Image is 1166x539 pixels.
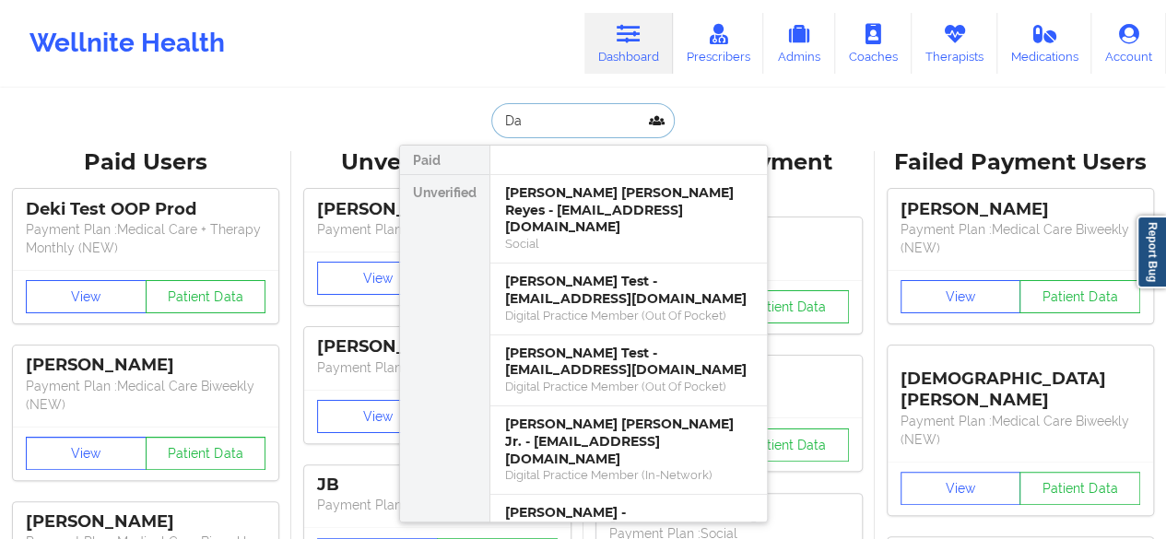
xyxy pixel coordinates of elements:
[317,262,438,295] button: View
[317,220,557,239] p: Payment Plan : Unmatched Plan
[835,13,912,74] a: Coaches
[26,280,147,313] button: View
[26,511,265,533] div: [PERSON_NAME]
[26,355,265,376] div: [PERSON_NAME]
[728,290,849,323] button: Patient Data
[728,428,849,462] button: Patient Data
[317,336,557,357] div: [PERSON_NAME]
[673,13,764,74] a: Prescribers
[317,496,557,514] p: Payment Plan : Unmatched Plan
[1091,13,1166,74] a: Account
[901,199,1140,220] div: [PERSON_NAME]
[1019,472,1140,505] button: Patient Data
[317,475,557,496] div: JB
[505,236,752,252] div: Social
[505,273,752,307] div: [PERSON_NAME] Test - [EMAIL_ADDRESS][DOMAIN_NAME]
[13,148,278,177] div: Paid Users
[901,355,1140,411] div: [DEMOGRAPHIC_DATA][PERSON_NAME]
[901,220,1140,257] p: Payment Plan : Medical Care Biweekly (NEW)
[26,199,265,220] div: Deki Test OOP Prod
[901,280,1021,313] button: View
[317,199,557,220] div: [PERSON_NAME]
[317,358,557,377] p: Payment Plan : Unmatched Plan
[901,412,1140,449] p: Payment Plan : Medical Care Biweekly (NEW)
[997,13,1092,74] a: Medications
[505,379,752,394] div: Digital Practice Member (Out Of Pocket)
[505,467,752,483] div: Digital Practice Member (In-Network)
[505,504,752,538] div: [PERSON_NAME] - [EMAIL_ADDRESS][DOMAIN_NAME]
[26,437,147,470] button: View
[146,437,266,470] button: Patient Data
[505,345,752,379] div: [PERSON_NAME] Test - [EMAIL_ADDRESS][DOMAIN_NAME]
[317,400,438,433] button: View
[912,13,997,74] a: Therapists
[505,308,752,323] div: Digital Practice Member (Out Of Pocket)
[888,148,1153,177] div: Failed Payment Users
[26,220,265,257] p: Payment Plan : Medical Care + Therapy Monthly (NEW)
[584,13,673,74] a: Dashboard
[505,416,752,467] div: [PERSON_NAME] [PERSON_NAME] Jr. - [EMAIL_ADDRESS][DOMAIN_NAME]
[1019,280,1140,313] button: Patient Data
[505,184,752,236] div: [PERSON_NAME] [PERSON_NAME] Reyes - [EMAIL_ADDRESS][DOMAIN_NAME]
[304,148,570,177] div: Unverified Users
[26,377,265,414] p: Payment Plan : Medical Care Biweekly (NEW)
[1137,216,1166,288] a: Report Bug
[400,146,489,175] div: Paid
[763,13,835,74] a: Admins
[901,472,1021,505] button: View
[146,280,266,313] button: Patient Data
